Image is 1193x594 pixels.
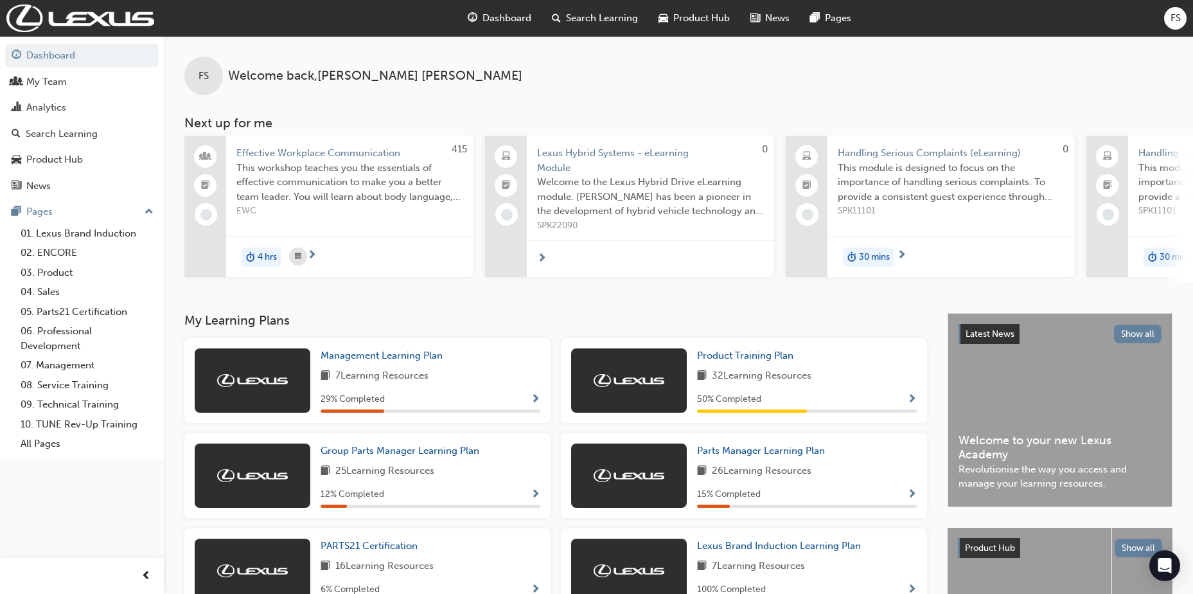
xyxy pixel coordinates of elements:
[468,10,477,26] span: guage-icon
[1114,325,1162,343] button: Show all
[800,5,862,32] a: pages-iconPages
[542,5,648,32] a: search-iconSearch Learning
[697,348,799,363] a: Product Training Plan
[321,368,330,384] span: book-icon
[26,152,83,167] div: Product Hub
[15,395,159,415] a: 09. Technical Training
[959,324,1162,345] a: Latest NewsShow all
[802,148,811,165] span: laptop-icon
[750,10,760,26] span: news-icon
[26,179,51,194] div: News
[537,253,547,265] span: next-icon
[236,161,463,204] span: This workshop teaches you the essentials of effective communication to make you a better team lea...
[1115,539,1163,557] button: Show all
[258,250,277,265] span: 4 hrs
[966,328,1014,339] span: Latest News
[12,76,21,88] span: people-icon
[12,181,21,192] span: news-icon
[321,350,443,361] span: Management Learning Plan
[765,11,790,26] span: News
[5,44,159,67] a: Dashboard
[201,177,210,194] span: booktick-icon
[321,392,385,407] span: 29 % Completed
[145,204,154,221] span: up-icon
[321,348,448,363] a: Management Learning Plan
[201,148,210,165] span: people-icon
[697,540,861,552] span: Lexus Brand Induction Learning Plan
[825,11,851,26] span: Pages
[907,392,917,408] button: Show Progress
[697,368,707,384] span: book-icon
[15,243,159,263] a: 02. ENCORE
[12,129,21,140] span: search-icon
[712,368,811,384] span: 32 Learning Resources
[5,122,159,146] a: Search Learning
[26,204,53,219] div: Pages
[482,11,531,26] span: Dashboard
[12,154,21,166] span: car-icon
[594,564,664,577] img: Trak
[12,50,21,62] span: guage-icon
[648,5,740,32] a: car-iconProduct Hub
[948,313,1172,507] a: Latest NewsShow allWelcome to your new Lexus AcademyRevolutionise the way you access and manage y...
[566,11,638,26] span: Search Learning
[859,250,890,265] span: 30 mins
[307,250,317,262] span: next-icon
[907,489,917,501] span: Show Progress
[531,392,540,408] button: Show Progress
[26,100,66,115] div: Analytics
[740,5,800,32] a: news-iconNews
[697,487,761,502] span: 15 % Completed
[697,350,793,361] span: Product Training Plan
[5,200,159,224] button: Pages
[552,10,561,26] span: search-icon
[321,445,479,456] span: Group Parts Manager Learning Plan
[658,10,668,26] span: car-icon
[847,249,856,265] span: duration-icon
[594,374,664,387] img: Trak
[12,206,21,218] span: pages-icon
[965,543,1015,553] span: Product Hub
[335,559,434,575] span: 16 Learning Resources
[12,102,21,114] span: chart-icon
[184,313,927,328] h3: My Learning Plans
[164,116,1193,130] h3: Next up for me
[26,75,67,89] div: My Team
[501,209,513,221] span: learningRecordVerb_NONE-icon
[786,136,1075,277] a: 0Handling Serious Complaints (eLearning)This module is designed to focus on the importance of han...
[907,487,917,503] button: Show Progress
[802,177,811,194] span: booktick-icon
[321,559,330,575] span: book-icon
[184,136,473,277] a: 415Effective Workplace CommunicationThis workshop teaches you the essentials of effective communi...
[712,464,811,480] span: 26 Learning Resources
[958,538,1162,559] a: Product HubShow all
[321,464,330,480] span: book-icon
[26,127,98,141] div: Search Learning
[321,444,484,458] a: Group Parts Manager Learning Plan
[457,5,542,32] a: guage-iconDashboard
[321,487,384,502] span: 12 % Completed
[838,204,1065,219] span: SPK11101
[697,445,825,456] span: Parts Manager Learning Plan
[217,469,288,482] img: Trak
[838,146,1065,161] span: Handling Serious Complaints (eLearning)
[6,4,154,32] a: Trak
[141,568,151,584] span: prev-icon
[321,540,418,552] span: PARTS21 Certification
[236,146,463,161] span: Effective Workplace Communication
[199,69,209,84] span: FS
[897,250,906,262] span: next-icon
[295,249,301,265] span: calendar-icon
[485,136,774,277] a: 0Lexus Hybrid Systems - eLearning ModuleWelcome to the Lexus Hybrid Drive eLearning module. [PERS...
[15,302,159,322] a: 05. Parts21 Certification
[1148,249,1157,265] span: duration-icon
[537,146,764,175] span: Lexus Hybrid Systems - eLearning Module
[5,96,159,120] a: Analytics
[335,464,434,480] span: 25 Learning Resources
[236,204,463,219] span: EWC
[15,282,159,302] a: 04. Sales
[452,143,467,155] span: 415
[1063,143,1068,155] span: 0
[537,219,764,233] span: SPK22090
